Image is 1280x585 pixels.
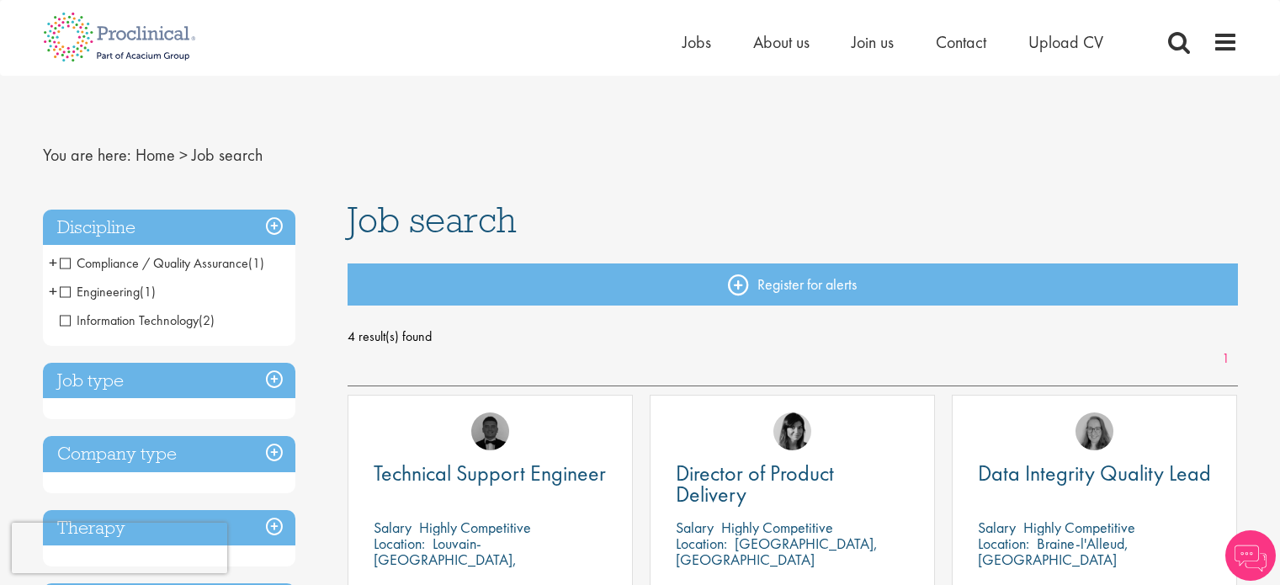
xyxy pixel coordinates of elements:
span: (1) [248,254,264,272]
span: Salary [978,518,1016,537]
span: > [179,144,188,166]
span: Job search [348,197,517,242]
a: Technical Support Engineer [374,463,607,484]
h3: Job type [43,363,295,399]
p: [GEOGRAPHIC_DATA], [GEOGRAPHIC_DATA] [676,534,878,569]
a: Contact [936,31,986,53]
h3: Therapy [43,510,295,546]
span: Salary [374,518,412,537]
p: Highly Competitive [721,518,833,537]
img: Tom Stables [471,412,509,450]
img: Tesnim Chagklil [773,412,811,450]
span: Director of Product Delivery [676,459,834,508]
span: Engineering [60,283,156,300]
img: Chatbot [1225,530,1276,581]
span: Location: [676,534,727,553]
span: Technical Support Engineer [374,459,606,487]
span: + [49,279,57,304]
h3: Company type [43,436,295,472]
a: Register for alerts [348,263,1238,306]
span: + [49,250,57,275]
p: Highly Competitive [1023,518,1135,537]
a: Director of Product Delivery [676,463,909,505]
p: Braine-l'Alleud, [GEOGRAPHIC_DATA] [978,534,1129,569]
a: Join us [852,31,894,53]
span: Salary [676,518,714,537]
span: Compliance / Quality Assurance [60,254,248,272]
span: (1) [140,283,156,300]
h3: Discipline [43,210,295,246]
p: Louvain-[GEOGRAPHIC_DATA], [GEOGRAPHIC_DATA] [374,534,517,585]
a: Data Integrity Quality Lead [978,463,1211,484]
span: Location: [978,534,1029,553]
img: Ingrid Aymes [1076,412,1113,450]
span: Information Technology [60,311,199,329]
span: 4 result(s) found [348,324,1238,349]
a: Jobs [682,31,711,53]
a: breadcrumb link [135,144,175,166]
span: Job search [192,144,263,166]
a: Upload CV [1028,31,1103,53]
span: (2) [199,311,215,329]
p: Highly Competitive [419,518,531,537]
span: Engineering [60,283,140,300]
a: About us [753,31,810,53]
a: 1 [1214,349,1238,369]
span: You are here: [43,144,131,166]
span: Location: [374,534,425,553]
span: Data Integrity Quality Lead [978,459,1211,487]
span: Information Technology [60,311,215,329]
span: Compliance / Quality Assurance [60,254,264,272]
iframe: reCAPTCHA [12,523,227,573]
